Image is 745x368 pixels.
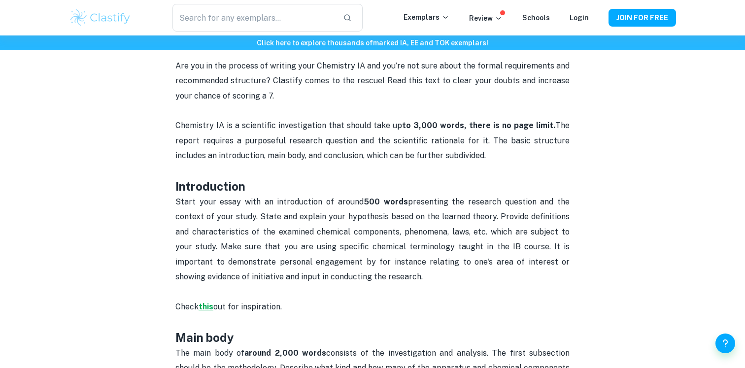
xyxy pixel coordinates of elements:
[175,197,572,281] span: Start your essay with an introduction of around presenting the research question and the context ...
[175,121,572,160] span: The report requires a purposeful research question and the scientific rationale for it. The basic...
[404,12,449,23] p: Exemplars
[244,348,326,358] strong: around 2,000 words
[175,61,572,100] span: Are you in the process of writing your Chemistry IA and you’re not sure about the formal requirem...
[175,179,245,193] strong: Introduction
[175,121,473,130] span: Chemistry IA is a scientific investigation that should take up
[715,334,735,353] button: Help and Feedback
[609,9,676,27] button: JOIN FOR FREE
[69,8,132,28] img: Clastify logo
[402,121,473,130] strong: to 3,000 words, t
[175,302,199,311] span: Check
[469,13,503,24] p: Review
[199,302,213,311] a: this
[522,14,550,22] a: Schools
[364,197,408,206] strong: 500 words
[175,331,234,344] strong: Main body
[473,121,555,130] strong: here is no page limit.
[172,4,335,32] input: Search for any exemplars...
[213,302,282,311] span: out for inspiration.
[570,14,589,22] a: Login
[2,37,743,48] h6: Click here to explore thousands of marked IA, EE and TOK exemplars !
